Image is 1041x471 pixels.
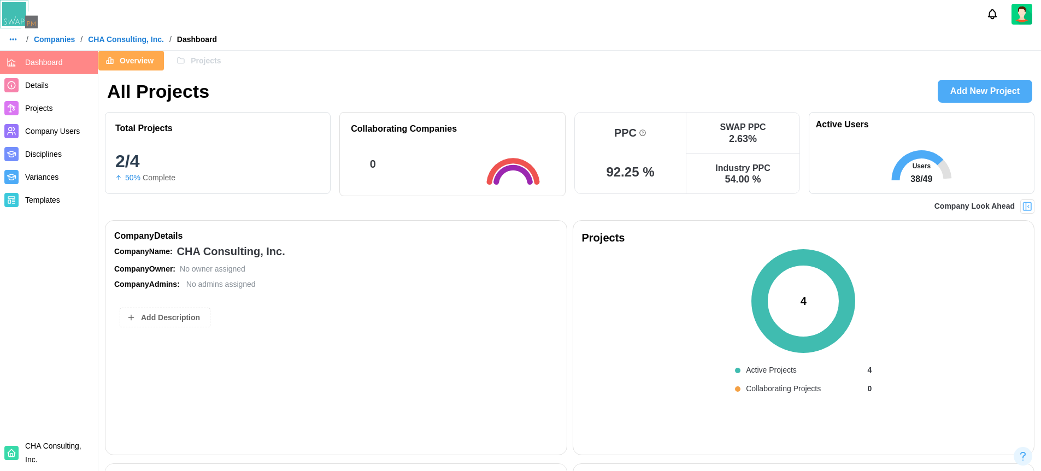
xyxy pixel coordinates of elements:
[938,80,1032,103] a: Add New Project
[1011,4,1032,25] img: 2Q==
[725,174,761,184] div: 54.00 %
[120,51,154,70] span: Overview
[867,383,872,395] div: 0
[114,229,558,243] div: Company Details
[114,264,175,273] strong: Company Owner:
[186,279,256,291] div: No admins assigned
[25,150,62,158] span: Disciplines
[88,36,164,43] a: CHA Consulting, Inc.
[1011,4,1032,25] a: Zulqarnain Khalil
[80,36,83,43] div: /
[606,166,654,179] div: 92.25 %
[729,134,757,144] div: 2.63 %
[169,36,172,43] div: /
[746,364,797,376] div: Active Projects
[867,364,872,376] div: 4
[169,51,231,70] button: Projects
[950,80,1020,102] span: Add New Project
[25,104,53,113] span: Projects
[141,308,200,327] span: Add Description
[114,246,173,258] div: Company Name:
[143,172,175,184] div: Complete
[934,201,1015,213] div: Company Look Ahead
[177,36,217,43] div: Dashboard
[98,51,164,70] button: Overview
[370,156,376,173] div: 0
[25,81,49,90] span: Details
[25,196,60,204] span: Templates
[983,5,1002,23] button: Notifications
[107,79,209,103] h1: All Projects
[26,36,28,43] div: /
[25,58,63,67] span: Dashboard
[180,263,245,275] div: No owner assigned
[614,127,637,138] div: PPC
[114,280,180,289] strong: Company Admins:
[34,36,75,43] a: Companies
[582,229,1026,246] div: Projects
[746,383,821,395] div: Collaborating Projects
[25,127,80,136] span: Company Users
[715,163,770,173] div: Industry PPC
[191,51,221,70] span: Projects
[801,293,807,310] div: 4
[125,172,140,184] div: 50%
[115,152,320,170] div: 2/4
[120,308,210,327] button: Add Description
[1022,201,1033,212] img: Project Look Ahead Button
[816,119,869,131] h1: Active Users
[25,441,81,464] span: CHA Consulting, Inc.
[25,173,58,181] span: Variances
[177,243,285,260] div: CHA Consulting, Inc.
[351,123,457,135] h1: Collaborating Companies
[115,123,173,133] div: Total Projects
[720,122,766,132] div: SWAP PPC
